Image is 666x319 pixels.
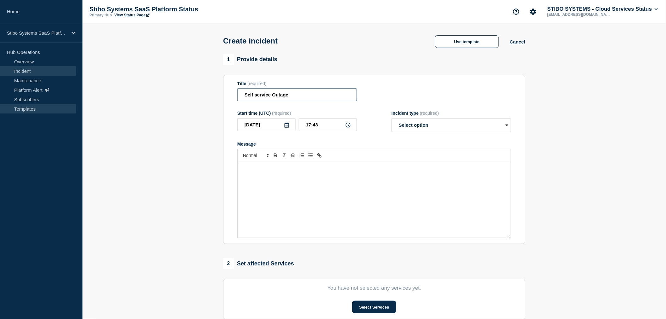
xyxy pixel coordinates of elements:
button: Toggle ordered list [297,152,306,159]
h1: Create incident [223,37,278,45]
div: Start time (UTC) [237,111,357,116]
button: Toggle bold text [271,152,280,159]
div: Message [237,142,511,147]
span: (required) [247,81,267,86]
button: Cancel [510,39,525,44]
button: Toggle italic text [280,152,289,159]
button: Support [510,5,523,18]
div: Set affected Services [223,258,294,269]
span: 2 [223,258,234,269]
button: Account settings [527,5,540,18]
div: Incident type [392,111,511,116]
button: Toggle bulleted list [306,152,315,159]
span: (required) [272,111,291,116]
input: Title [237,88,357,101]
p: You have not selected any services yet. [237,285,511,291]
select: Incident type [392,118,511,132]
p: Primary Hub [89,13,112,17]
button: Select Services [352,301,396,313]
span: (required) [420,111,439,116]
p: [EMAIL_ADDRESS][DOMAIN_NAME] [546,12,612,17]
a: View Status Page [114,13,149,17]
input: YYYY-MM-DD [237,118,296,131]
span: 1 [223,54,234,65]
div: Title [237,81,357,86]
div: Provide details [223,54,277,65]
p: Stibo Systems SaaS Platform Status [7,30,67,36]
p: Stibo Systems SaaS Platform Status [89,6,215,13]
button: STIBO SYSTEMS - Cloud Services Status [546,6,659,12]
button: Toggle link [315,152,324,159]
button: Use template [435,35,499,48]
div: Message [238,162,511,238]
input: HH:MM [299,118,357,131]
span: Font size [240,152,271,159]
button: Toggle strikethrough text [289,152,297,159]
